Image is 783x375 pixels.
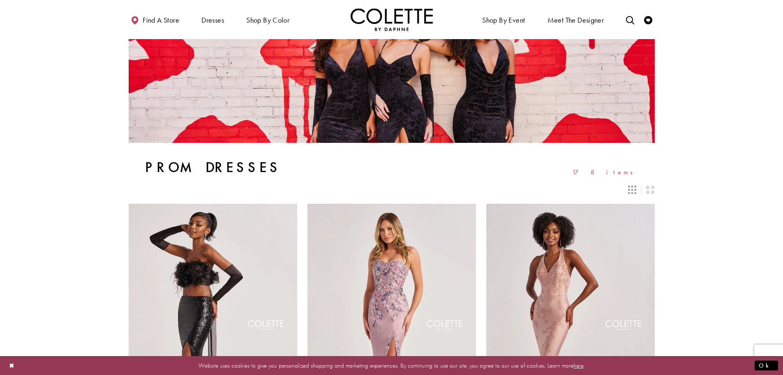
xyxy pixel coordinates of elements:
[351,8,433,31] img: Colette by Daphne
[59,360,724,371] p: Website uses cookies to give you personalized shopping and marketing experiences. By continuing t...
[351,8,433,31] a: Visit Home Page
[572,169,638,176] span: 178 items
[573,361,584,369] a: here
[244,8,291,31] span: Shop by color
[143,16,179,24] span: Find a store
[755,360,778,370] button: Submit Dialog
[646,186,654,194] span: Switch layout to 2 columns
[624,8,636,31] a: Toggle search
[545,8,606,31] a: Meet the designer
[129,8,181,31] a: Find a store
[199,8,226,31] span: Dresses
[480,8,527,31] span: Shop By Event
[628,186,636,194] span: Switch layout to 3 columns
[246,16,289,24] span: Shop by color
[547,16,604,24] span: Meet the designer
[145,159,281,176] h1: Prom Dresses
[124,181,660,199] div: Layout Controls
[482,16,525,24] span: Shop By Event
[5,358,19,373] button: Close Dialog
[201,16,224,24] span: Dresses
[642,8,654,31] a: Check Wishlist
